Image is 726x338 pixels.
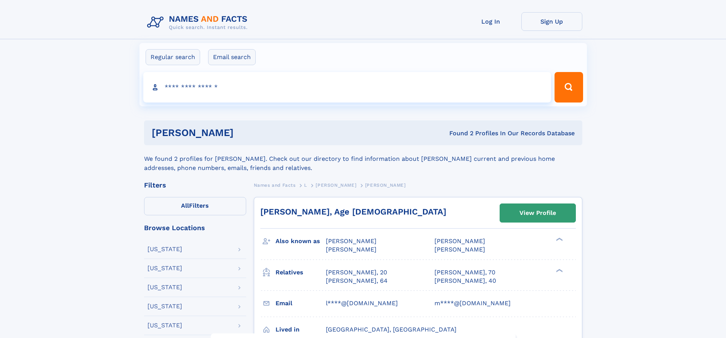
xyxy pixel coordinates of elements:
[326,246,377,253] span: [PERSON_NAME]
[341,129,575,138] div: Found 2 Profiles In Our Records Database
[144,224,246,231] div: Browse Locations
[143,72,551,103] input: search input
[434,268,495,277] a: [PERSON_NAME], 70
[144,145,582,173] div: We found 2 profiles for [PERSON_NAME]. Check out our directory to find information about [PERSON_...
[521,12,582,31] a: Sign Up
[276,323,326,336] h3: Lived in
[500,204,575,222] a: View Profile
[147,246,182,252] div: [US_STATE]
[260,207,446,216] a: [PERSON_NAME], Age [DEMOGRAPHIC_DATA]
[316,183,356,188] span: [PERSON_NAME]
[434,277,496,285] a: [PERSON_NAME], 40
[208,49,256,65] label: Email search
[326,268,387,277] a: [PERSON_NAME], 20
[146,49,200,65] label: Regular search
[254,180,296,190] a: Names and Facts
[316,180,356,190] a: [PERSON_NAME]
[434,237,485,245] span: [PERSON_NAME]
[276,235,326,248] h3: Also known as
[144,12,254,33] img: Logo Names and Facts
[144,182,246,189] div: Filters
[152,128,341,138] h1: [PERSON_NAME]
[144,197,246,215] label: Filters
[304,183,307,188] span: L
[276,266,326,279] h3: Relatives
[276,297,326,310] h3: Email
[326,277,388,285] a: [PERSON_NAME], 64
[460,12,521,31] a: Log In
[519,204,556,222] div: View Profile
[554,268,563,273] div: ❯
[434,246,485,253] span: [PERSON_NAME]
[181,202,189,209] span: All
[365,183,406,188] span: [PERSON_NAME]
[555,72,583,103] button: Search Button
[147,284,182,290] div: [US_STATE]
[147,303,182,309] div: [US_STATE]
[147,322,182,328] div: [US_STATE]
[304,180,307,190] a: L
[326,237,377,245] span: [PERSON_NAME]
[326,326,457,333] span: [GEOGRAPHIC_DATA], [GEOGRAPHIC_DATA]
[554,237,563,242] div: ❯
[147,265,182,271] div: [US_STATE]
